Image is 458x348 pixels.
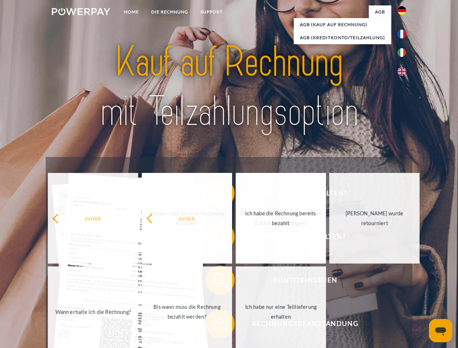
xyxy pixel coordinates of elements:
[52,213,134,223] div: zurück
[240,208,322,228] div: Ich habe die Rechnung bereits bezahlt
[334,208,415,228] div: [PERSON_NAME] wurde retourniert
[194,5,229,18] a: SUPPORT
[145,5,194,18] a: DIE RECHNUNG
[52,8,110,15] img: logo-powerpay-white.svg
[397,30,406,38] img: fr
[146,213,228,223] div: zurück
[294,18,391,31] a: AGB (Kauf auf Rechnung)
[397,48,406,57] img: it
[146,302,228,322] div: Bis wann muss die Rechnung bezahlt werden?
[69,35,389,139] img: title-powerpay_de.svg
[369,5,391,18] a: agb
[52,307,134,316] div: Wann erhalte ich die Rechnung?
[240,302,322,322] div: Ich habe nur eine Teillieferung erhalten
[397,67,406,76] img: en
[294,31,391,44] a: AGB (Kreditkonto/Teilzahlung)
[118,5,145,18] a: Home
[429,319,452,342] iframe: Schaltfläche zum Öffnen des Messaging-Fensters
[397,6,406,15] img: de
